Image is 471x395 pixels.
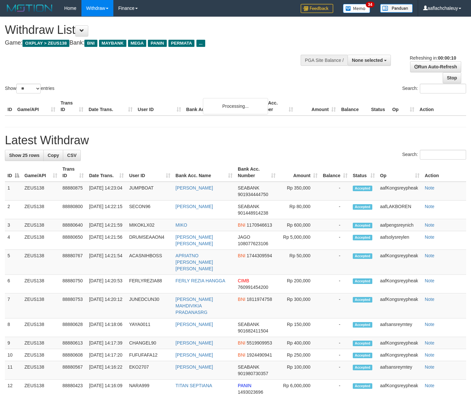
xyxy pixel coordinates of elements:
[60,361,87,380] td: 88880567
[253,97,296,116] th: Bank Acc. Number
[60,250,87,275] td: 88880767
[301,4,333,13] img: Feedback.jpg
[99,40,126,47] span: MAYBANK
[86,163,126,182] th: Date Trans.: activate to sort column ascending
[5,293,22,318] td: 7
[378,361,422,380] td: aafsansreymtey
[238,352,245,358] span: BNI
[402,84,466,93] label: Search:
[5,23,307,36] h1: Withdraw List
[238,340,245,346] span: BNI
[378,318,422,337] td: aafsansreymtey
[320,361,350,380] td: -
[378,250,422,275] td: aafKongsreypheak
[247,352,272,358] span: Copy 1924490941 to clipboard
[22,349,60,361] td: ZEUS138
[22,337,60,349] td: ZEUS138
[425,340,435,346] a: Note
[425,322,435,327] a: Note
[320,231,350,250] td: -
[238,210,268,216] span: Copy 901448914238 to clipboard
[60,182,87,201] td: 88880875
[176,185,213,190] a: [PERSON_NAME]
[338,97,368,116] th: Balance
[60,293,87,318] td: 88880753
[86,97,135,116] th: Date Trans.
[238,222,245,228] span: BNI
[5,182,22,201] td: 1
[126,318,173,337] td: YAYA0011
[278,349,320,361] td: Rp 250,000
[203,98,268,114] div: Processing...
[235,163,278,182] th: Bank Acc. Number: activate to sort column ascending
[5,349,22,361] td: 10
[86,250,126,275] td: [DATE] 14:21:54
[425,352,435,358] a: Note
[378,163,422,182] th: Op: activate to sort column ascending
[238,285,268,290] span: Copy 760991454200 to clipboard
[126,337,173,349] td: CHANGEL90
[58,97,86,116] th: Trans ID
[353,365,372,370] span: Accepted
[60,349,87,361] td: 88880608
[184,97,253,116] th: Bank Acc. Name
[353,186,372,191] span: Accepted
[425,297,435,302] a: Note
[247,297,272,302] span: Copy 1811974758 to clipboard
[420,150,466,160] input: Search:
[238,234,250,240] span: JAGO
[350,163,378,182] th: Status: activate to sort column ascending
[320,219,350,231] td: -
[238,389,263,395] span: Copy 1493023696 to clipboard
[43,150,63,161] a: Copy
[5,134,466,147] h1: Latest Withdraw
[22,275,60,293] td: ZEUS138
[16,84,41,93] select: Showentries
[168,40,195,47] span: PERMATA
[84,40,97,47] span: BNI
[278,250,320,275] td: Rp 50,000
[320,318,350,337] td: -
[238,364,259,370] span: SEABANK
[128,40,147,47] span: MEGA
[378,201,422,219] td: aafLAKBOREN
[425,204,435,209] a: Note
[238,278,249,283] span: CIMB
[5,40,307,46] h4: Game: Bank:
[5,275,22,293] td: 6
[15,97,58,116] th: Game/API
[22,231,60,250] td: ZEUS138
[5,3,54,13] img: MOTION_logo.png
[410,55,456,61] span: Refreshing in:
[320,293,350,318] td: -
[238,322,259,327] span: SEABANK
[278,337,320,349] td: Rp 400,000
[176,253,213,271] a: APRIATNO [PERSON_NAME] [PERSON_NAME]
[86,231,126,250] td: [DATE] 14:21:56
[425,253,435,258] a: Note
[402,150,466,160] label: Search:
[126,275,173,293] td: FERLYREZIA88
[353,322,372,328] span: Accepted
[425,234,435,240] a: Note
[343,4,370,13] img: Button%20Memo.svg
[5,337,22,349] td: 9
[176,297,213,315] a: [PERSON_NAME] MAHDIVIKIA PRADANASRG
[353,204,372,210] span: Accepted
[126,231,173,250] td: DRUMSEAAON4
[176,322,213,327] a: [PERSON_NAME]
[278,231,320,250] td: Rp 5,000,000
[278,163,320,182] th: Amount: activate to sort column ascending
[48,153,59,158] span: Copy
[86,337,126,349] td: [DATE] 14:17:39
[60,231,87,250] td: 88880650
[86,318,126,337] td: [DATE] 14:18:06
[67,153,77,158] span: CSV
[443,72,461,83] a: Stop
[126,182,173,201] td: JUMPBOAT
[86,201,126,219] td: [DATE] 14:22:15
[126,201,173,219] td: SECON96
[238,297,245,302] span: BNI
[22,40,69,47] span: OXPLAY > ZEUS138
[126,163,173,182] th: User ID: activate to sort column ascending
